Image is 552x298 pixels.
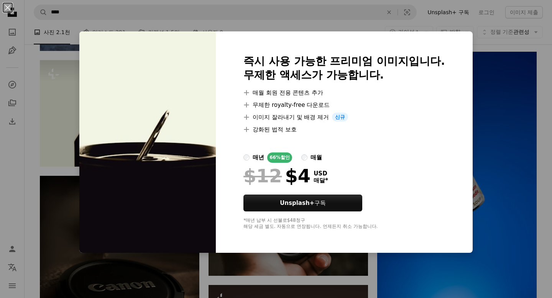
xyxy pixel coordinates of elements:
li: 강화된 법적 보호 [243,125,445,134]
span: 신규 [332,113,348,122]
li: 이미지 잘라내기 및 배경 제거 [243,113,445,122]
h2: 즉시 사용 가능한 프리미엄 이미지입니다. 무제한 액세스가 가능합니다. [243,54,445,82]
strong: Unsplash+ [280,200,314,206]
span: USD [314,170,328,177]
div: 매월 [310,153,322,162]
div: $4 [243,166,310,186]
div: 매년 [253,153,264,162]
li: 매월 회원 전용 콘텐츠 추가 [243,88,445,97]
div: *매년 납부 시 선불로 $48 청구 해당 세금 별도. 자동으로 연장됩니다. 언제든지 취소 가능합니다. [243,218,445,230]
input: 매년66%할인 [243,154,250,160]
div: 66% 할인 [267,152,292,163]
li: 무제한 royalty-free 다운로드 [243,100,445,110]
button: Unsplash+구독 [243,195,362,211]
img: premium_photo-1757016632185-4a369c6051c0 [79,31,216,253]
input: 매월 [301,154,307,160]
span: $12 [243,166,282,186]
